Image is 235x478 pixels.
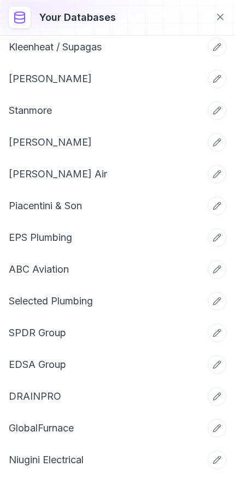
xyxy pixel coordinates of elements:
[9,103,200,118] a: Stanmore
[9,230,200,245] a: EPS Plumbing
[9,262,200,277] a: ABC Aviation
[9,293,200,309] a: Selected Plumbing
[9,357,200,372] a: EDSA Group
[9,389,200,404] a: DRAINPRO
[9,325,200,341] a: SPDR Group
[9,421,200,436] a: GlobalFurnace
[9,39,200,55] a: Kleenheat / Supagas
[9,135,200,150] a: [PERSON_NAME]
[9,71,200,87] a: [PERSON_NAME]
[9,452,200,468] a: Niugini Electrical
[9,198,200,214] a: Piacentini & Son
[9,166,200,182] a: [PERSON_NAME] Air
[39,10,116,25] h3: Your databases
